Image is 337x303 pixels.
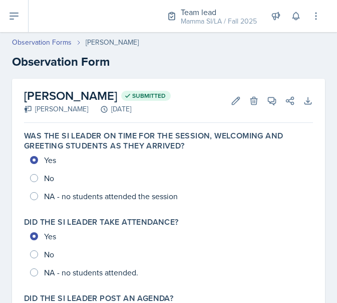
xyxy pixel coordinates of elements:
div: [DATE] [88,104,131,114]
span: Submitted [132,92,166,100]
h2: [PERSON_NAME] [24,87,171,105]
h2: Observation Form [12,53,325,71]
a: Observation Forms [12,37,72,48]
div: [PERSON_NAME] [86,37,139,48]
div: Mamma SI/LA / Fall 2025 [181,16,257,27]
label: Did the SI Leader take attendance? [24,217,179,227]
div: [PERSON_NAME] [24,104,88,114]
div: Team lead [181,6,257,18]
label: Was the SI Leader on time for the session, welcoming and greeting students as they arrived? [24,131,313,151]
